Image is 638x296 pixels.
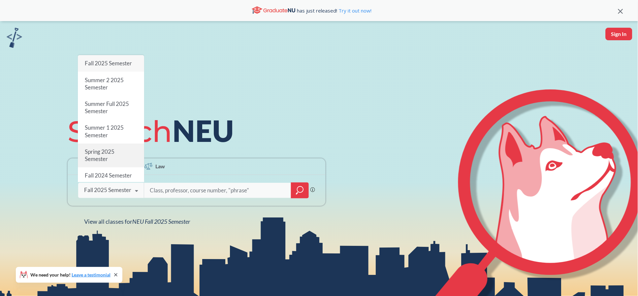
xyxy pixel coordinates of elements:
span: Fall 2024 Semester [85,172,132,179]
div: Fall 2025 Semester [84,186,131,194]
span: Law [155,162,165,170]
span: Fall 2025 Semester [85,60,132,67]
button: Sign In [606,28,632,40]
span: Summer 1 2025 Semester [85,124,124,138]
span: Spring 2025 Semester [85,148,114,162]
span: NEU Fall 2025 Semester [132,218,190,225]
a: Try it out now! [337,7,372,14]
span: View all classes for [84,218,190,225]
span: Summer 2 2025 Semester [85,76,124,90]
span: has just released! [297,7,372,14]
a: Leave a testimonial [72,272,111,278]
input: Class, professor, course number, "phrase" [149,183,286,197]
div: magnifying glass [291,182,309,198]
img: sandbox logo [7,28,22,48]
a: sandbox logo [7,28,22,50]
span: We need your help! [30,273,111,277]
svg: magnifying glass [296,186,304,195]
span: Summer Full 2025 Semester [85,100,129,115]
